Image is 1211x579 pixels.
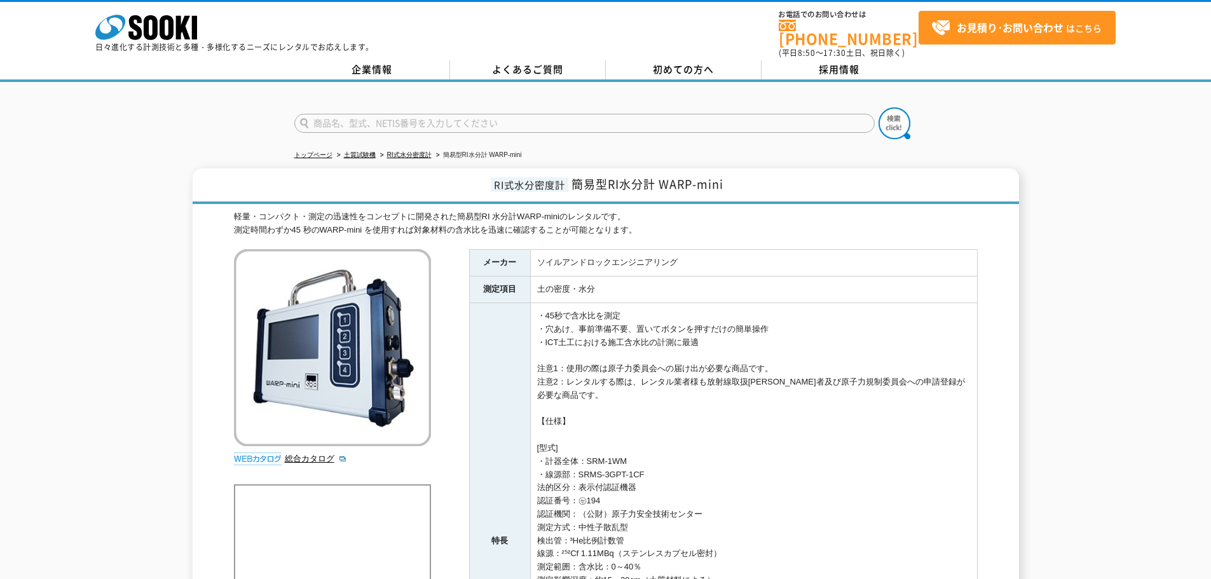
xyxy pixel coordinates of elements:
[653,62,714,76] span: 初めての方へ
[450,60,606,79] a: よくあるご質問
[234,453,282,465] img: webカタログ
[798,47,816,58] span: 8:50
[294,60,450,79] a: 企業情報
[606,60,762,79] a: 初めての方へ
[779,47,905,58] span: (平日 ～ 土日、祝日除く)
[387,151,432,158] a: RI式水分密度計
[571,175,723,193] span: 簡易型RI水分計 WARP-mini
[530,276,977,303] td: 土の密度・水分
[957,20,1064,35] strong: お見積り･お問い合わせ
[530,250,977,276] td: ソイルアンドロックエンジニアリング
[344,151,376,158] a: 土質試験機
[469,250,530,276] th: メーカー
[294,114,875,133] input: 商品名、型式、NETIS番号を入力してください
[469,276,530,303] th: 測定項目
[779,11,919,18] span: お電話でのお問い合わせは
[762,60,917,79] a: 採用情報
[285,454,347,463] a: 総合カタログ
[294,151,332,158] a: トップページ
[491,177,568,192] span: RI式水分密度計
[931,18,1102,37] span: はこちら
[234,249,431,446] img: 簡易型RI水分計 WARP-mini
[879,107,910,139] img: btn_search.png
[434,149,522,162] li: 簡易型RI水分計 WARP-mini
[95,43,374,51] p: 日々進化する計測技術と多種・多様化するニーズにレンタルでお応えします。
[823,47,846,58] span: 17:30
[919,11,1116,44] a: お見積り･お問い合わせはこちら
[234,210,978,237] div: 軽量・コンパクト・測定の迅速性をコンセプトに開発された簡易型RI 水分計WARP-miniのレンタルです。 測定時間わずか45 秒のWARP-mini を使用すれば対象材料の含水比を迅速に確認す...
[779,20,919,46] a: [PHONE_NUMBER]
